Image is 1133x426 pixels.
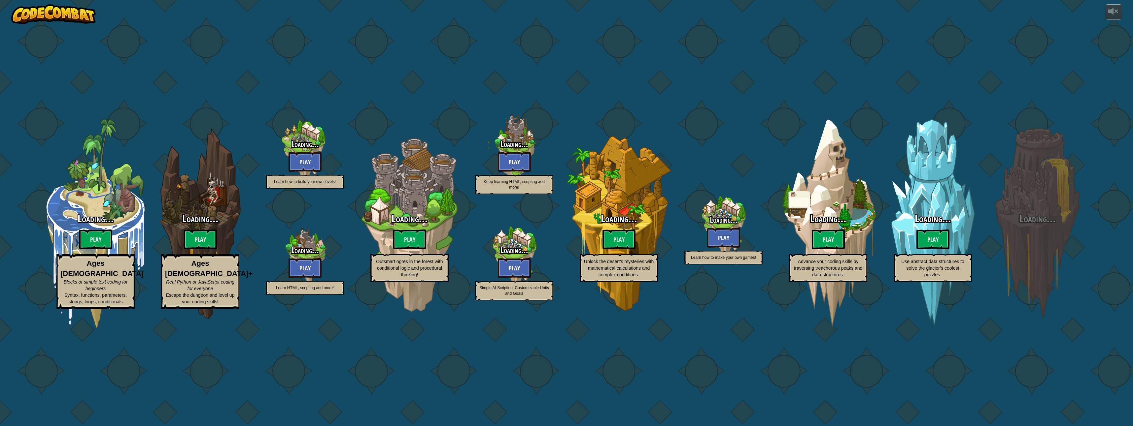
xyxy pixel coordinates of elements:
[165,259,253,278] strong: Ages [DEMOGRAPHIC_DATA]+
[148,119,253,328] div: Complete previous world to unlock
[79,229,112,249] btn: Play
[253,204,357,309] div: Complete previous world to unlock
[916,229,949,249] btn: Play
[880,119,985,328] div: Complete previous world to unlock
[357,119,462,328] div: Complete previous world to unlock
[707,228,740,248] btn: Play
[901,259,964,277] span: Use abstract data structures to solve the glacier’s coolest puzzles.
[498,152,531,172] btn: Play
[710,214,738,226] span: Loading...
[43,119,148,328] div: Complete previous world to unlock
[500,245,528,256] span: Loading...
[60,259,144,278] strong: Ages [DEMOGRAPHIC_DATA]
[462,204,566,309] div: Complete previous world to unlock
[794,259,863,277] span: Advance your coding skills by traversing treacherous peaks and data structures.
[276,286,334,290] span: Learn HTML, scripting and more!
[602,229,635,249] btn: Play
[810,211,846,226] span: Loading...
[78,211,114,226] span: Loading...
[274,179,336,184] span: Learn how to build your own levels!
[500,138,528,150] span: Loading...
[498,258,531,278] btn: Play
[462,98,566,202] div: Complete previous world to unlock
[289,258,322,278] btn: Play
[392,211,428,226] span: Loading...
[601,211,637,226] span: Loading...
[166,292,235,304] span: Escape the dungeon and level up your coding skills!
[64,279,128,291] span: Blocks or simple text coding for beginners
[671,174,776,278] div: Complete previous world to unlock
[184,229,217,249] btn: Play
[376,259,443,277] span: Outsmart ogres in the forest with conditional logic and procedural thinking!
[1105,4,1122,20] button: Adjust volume
[393,229,426,249] btn: Play
[253,98,357,202] div: Complete previous world to unlock
[64,292,127,304] span: Syntax, functions, parameters, strings, loops, conditionals
[915,211,951,226] span: Loading...
[691,255,756,260] span: Learn how to make your own games!
[291,138,319,150] span: Loading...
[182,211,219,226] span: Loading...
[584,259,654,277] span: Unlock the desert’s mysteries with mathematical calculations and complex conditions.
[289,152,322,172] btn: Play
[812,229,845,249] btn: Play
[166,279,234,291] span: Real Python or JavaScript coding for everyone
[291,245,319,256] span: Loading...
[484,179,545,190] span: Keep learning HTML, scripting and more!
[479,286,549,296] span: Simple AI Scripting, Customizable Units and Goals
[776,119,880,328] div: Complete previous world to unlock
[11,4,96,24] img: CodeCombat - Learn how to code by playing a game
[566,119,671,328] div: Complete previous world to unlock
